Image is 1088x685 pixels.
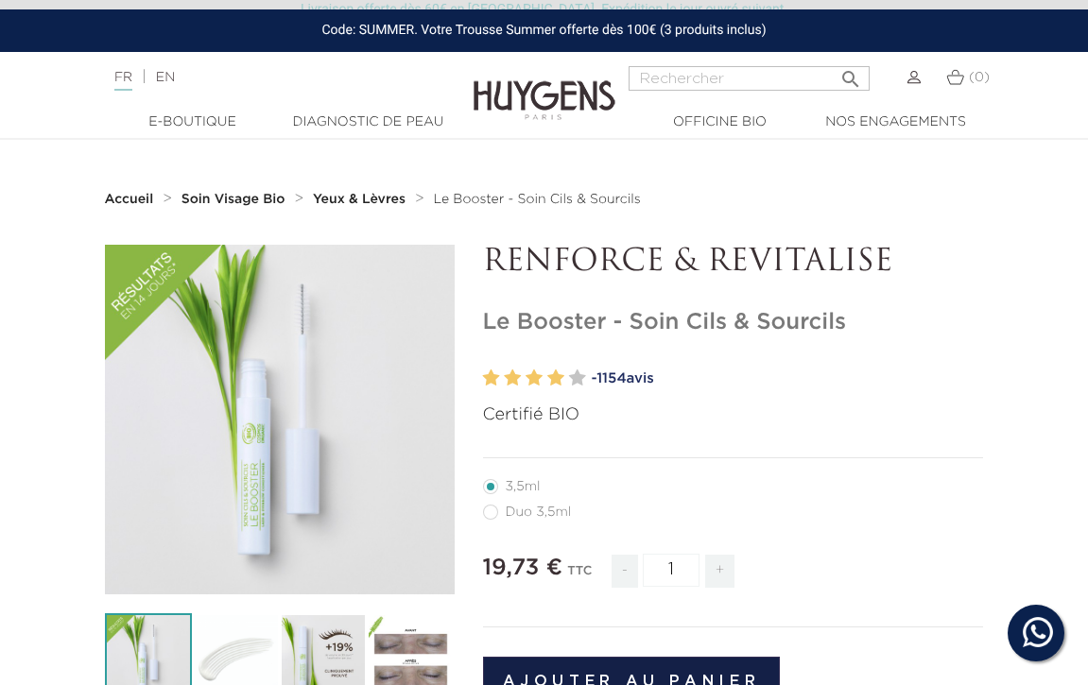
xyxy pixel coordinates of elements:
[839,62,862,85] i: 
[612,555,638,588] span: -
[483,479,563,494] label: 3,5ml
[592,365,984,393] a: -1154avis
[643,554,699,587] input: Quantité
[483,557,562,579] span: 19,73 €
[105,192,158,207] a: Accueil
[156,71,175,84] a: EN
[281,112,457,132] a: Diagnostic de peau
[105,66,440,89] div: |
[474,50,615,123] img: Huygens
[483,245,984,281] p: RENFORCE & REVITALISE
[313,193,406,206] strong: Yeux & Lèvres
[433,192,640,207] a: Le Booster - Soin Cils & Sourcils
[433,193,640,206] span: Le Booster - Soin Cils & Sourcils
[483,505,595,520] label: Duo 3,5ml
[483,309,984,336] h1: Le Booster - Soin Cils & Sourcils
[596,371,626,385] span: 1154
[181,192,290,207] a: Soin Visage Bio
[547,365,564,392] label: 4
[808,112,984,132] a: Nos engagements
[483,365,500,392] label: 1
[567,551,592,602] div: TTC
[569,365,586,392] label: 5
[632,112,808,132] a: Officine Bio
[705,555,735,588] span: +
[114,71,132,91] a: FR
[504,365,521,392] label: 2
[105,193,154,206] strong: Accueil
[181,193,285,206] strong: Soin Visage Bio
[105,112,281,132] a: E-Boutique
[834,60,868,86] button: 
[526,365,543,392] label: 3
[969,71,990,84] span: (0)
[483,402,984,428] p: Certifié BIO
[629,66,870,91] input: Rechercher
[313,192,410,207] a: Yeux & Lèvres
